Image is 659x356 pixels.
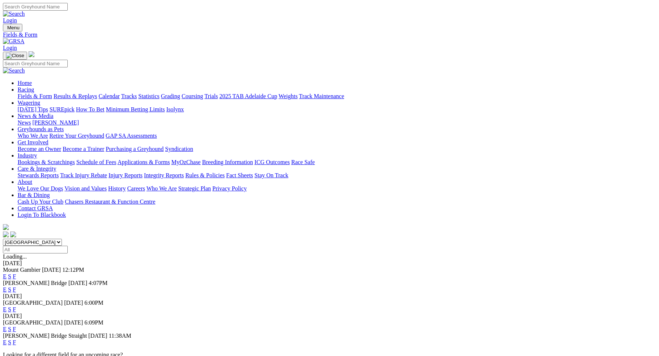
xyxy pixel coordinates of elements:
a: Weights [279,93,298,99]
a: GAP SA Assessments [106,133,157,139]
img: Close [6,53,24,59]
a: Chasers Restaurant & Function Centre [65,199,155,205]
a: Syndication [165,146,193,152]
a: Become a Trainer [63,146,104,152]
input: Select date [3,246,68,253]
span: [DATE] [64,319,83,326]
img: Search [3,67,25,74]
a: F [13,339,16,345]
a: Stewards Reports [18,172,59,178]
a: F [13,273,16,279]
span: 6:09PM [85,319,104,326]
a: E [3,273,7,279]
a: Who We Are [18,133,48,139]
a: Grading [161,93,180,99]
a: F [13,306,16,312]
a: Purchasing a Greyhound [106,146,164,152]
a: News [18,119,31,126]
a: 2025 TAB Adelaide Cup [219,93,277,99]
a: Applications & Forms [118,159,170,165]
a: S [8,273,11,279]
a: History [108,185,126,192]
a: Careers [127,185,145,192]
span: 4:07PM [89,280,108,286]
a: Rules & Policies [185,172,225,178]
span: [DATE] [42,267,61,273]
img: Search [3,11,25,17]
a: About [18,179,32,185]
a: Fields & Form [3,31,656,38]
a: Wagering [18,100,40,106]
span: [PERSON_NAME] Bridge Straight [3,333,87,339]
a: Bookings & Scratchings [18,159,75,165]
a: News & Media [18,113,53,119]
a: How To Bet [76,106,105,112]
div: Greyhounds as Pets [18,133,656,139]
span: 12:12PM [62,267,84,273]
div: Bar & Dining [18,199,656,205]
a: Login To Blackbook [18,212,66,218]
div: Racing [18,93,656,100]
a: S [8,339,11,345]
span: [PERSON_NAME] Bridge [3,280,67,286]
span: [DATE] [88,333,107,339]
a: Privacy Policy [212,185,247,192]
span: [DATE] [64,300,83,306]
a: MyOzChase [171,159,201,165]
a: Track Injury Rebate [60,172,107,178]
a: [DATE] Tips [18,106,48,112]
a: Integrity Reports [144,172,184,178]
a: Breeding Information [202,159,253,165]
a: Care & Integrity [18,166,56,172]
a: Become an Owner [18,146,61,152]
span: 11:38AM [109,333,131,339]
a: Tracks [121,93,137,99]
div: Industry [18,159,656,166]
a: E [3,286,7,293]
a: Retire Your Greyhound [49,133,104,139]
a: Login [3,45,17,51]
a: Injury Reports [108,172,142,178]
a: S [8,286,11,293]
button: Toggle navigation [3,24,22,31]
a: F [13,326,16,332]
button: Toggle navigation [3,52,27,60]
a: Fact Sheets [226,172,253,178]
a: Isolynx [166,106,184,112]
a: Cash Up Your Club [18,199,63,205]
a: Get Involved [18,139,48,145]
a: Strategic Plan [178,185,211,192]
div: Care & Integrity [18,172,656,179]
a: Track Maintenance [299,93,344,99]
div: Wagering [18,106,656,113]
span: [GEOGRAPHIC_DATA] [3,300,63,306]
a: Fields & Form [18,93,52,99]
span: Menu [7,25,19,30]
a: Who We Are [146,185,177,192]
input: Search [3,60,68,67]
a: Minimum Betting Limits [106,106,165,112]
span: 6:00PM [85,300,104,306]
a: F [13,286,16,293]
a: S [8,306,11,312]
div: Get Involved [18,146,656,152]
a: Login [3,17,17,23]
a: Vision and Values [64,185,107,192]
a: Home [18,80,32,86]
a: Bar & Dining [18,192,50,198]
span: Loading... [3,253,27,260]
a: Statistics [138,93,160,99]
img: facebook.svg [3,231,9,237]
a: Coursing [182,93,203,99]
a: Racing [18,86,34,93]
input: Search [3,3,68,11]
a: Calendar [98,93,120,99]
div: About [18,185,656,192]
div: News & Media [18,119,656,126]
a: Trials [204,93,218,99]
img: twitter.svg [10,231,16,237]
img: logo-grsa-white.png [3,224,9,230]
a: Industry [18,152,37,159]
a: E [3,326,7,332]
